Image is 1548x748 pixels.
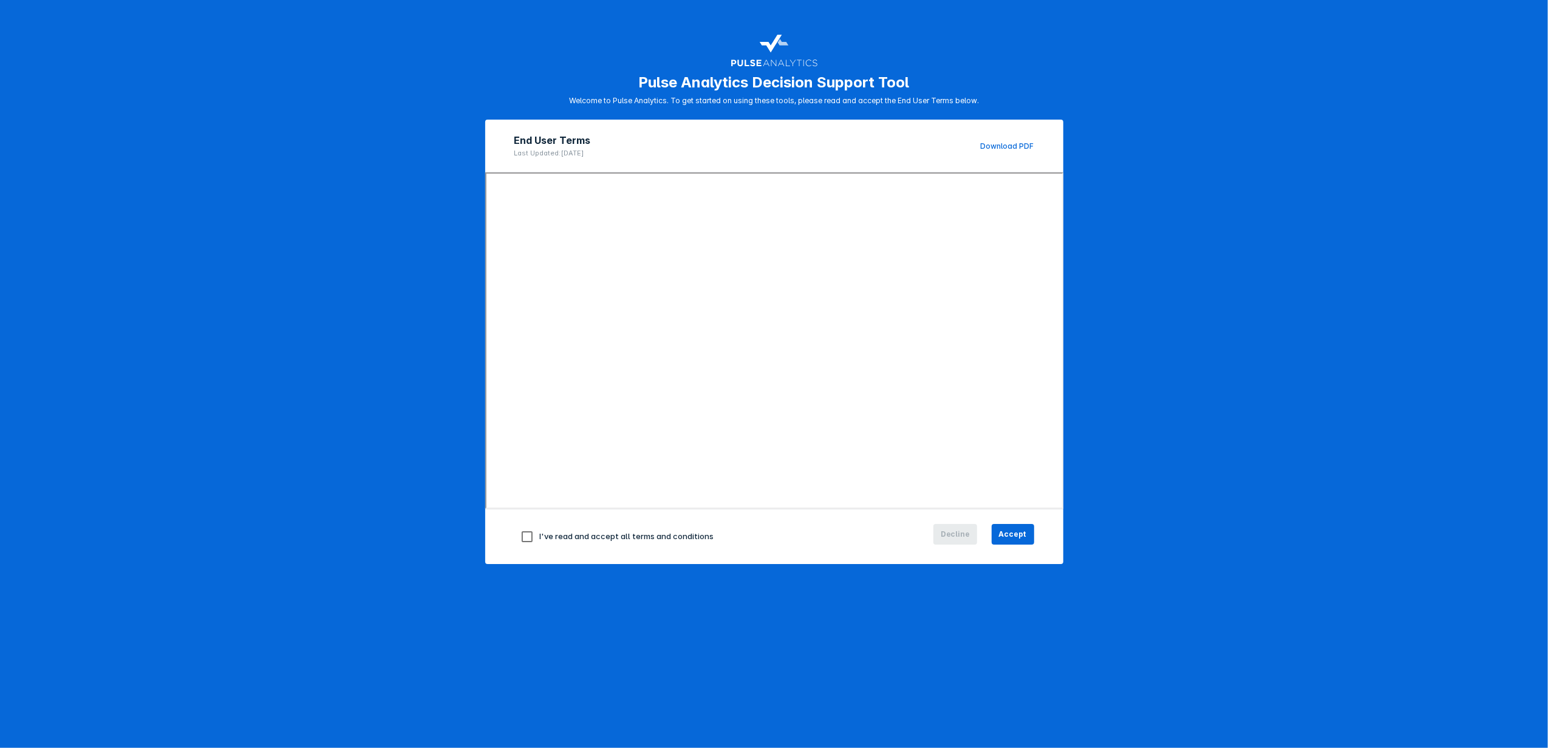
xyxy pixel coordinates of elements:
[514,149,591,157] p: Last Updated: [DATE]
[933,524,977,545] button: Decline
[941,529,970,540] span: Decline
[731,29,818,69] img: pulse-logo-user-terms.svg
[981,141,1034,151] a: Download PDF
[992,524,1034,545] button: Accept
[999,529,1027,540] span: Accept
[540,531,714,541] span: I've read and accept all terms and conditions
[514,134,591,146] h2: End User Terms
[639,73,910,91] h1: Pulse Analytics Decision Support Tool
[569,96,979,105] p: Welcome to Pulse Analytics. To get started on using these tools, please read and accept the End U...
